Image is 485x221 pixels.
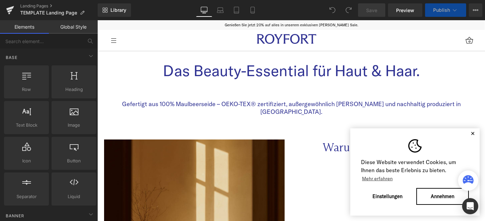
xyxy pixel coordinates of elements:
[54,157,94,164] span: Button
[228,3,245,17] a: Tablet
[425,3,466,17] button: Publish
[54,122,94,129] span: Image
[6,193,47,200] span: Separator
[225,119,368,135] p: Warum Maulbeerseide?
[433,7,450,13] span: Publish
[311,119,324,132] img: Cookie banner
[319,168,371,185] button: Annehmen
[32,2,356,8] div: Genießen Sie jetzt 20% auf alles in unserem exklusiven [PERSON_NAME] Sale.
[20,3,98,9] a: Landing Pages
[98,3,131,17] a: New Library
[462,198,478,214] div: Open Intercom Messenger
[5,54,18,61] span: Base
[196,3,212,17] a: Desktop
[342,3,355,17] button: Redo
[264,168,316,185] button: Einstellungen
[54,86,94,93] span: Heading
[371,111,380,116] button: Schließen
[245,3,261,17] a: Mobile
[264,155,296,163] a: Mehr erfahren
[5,213,25,219] span: Banner
[396,7,414,14] span: Preview
[5,41,383,60] h1: Das Beauty-Essential für Haut & Haar.
[264,138,371,162] span: Diese Website verwendet Cookies, um Ihnen das beste Erlebnis zu bieten.
[469,3,482,17] button: More
[366,7,377,14] span: Save
[6,122,47,129] span: Text Block
[110,7,126,13] span: Library
[212,3,228,17] a: Laptop
[49,20,98,34] a: Global Style
[326,3,339,17] button: Undo
[6,86,47,93] span: Row
[388,3,422,17] a: Preview
[10,80,378,96] p: Gefertigt aus 100% Maulbeerseide – OEKO-TEX® zertifiziert, außergewöhnlich [PERSON_NAME] und nach...
[54,193,94,200] span: Liquid
[6,157,47,164] span: Icon
[20,10,77,15] span: TEMPLATE Landing Page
